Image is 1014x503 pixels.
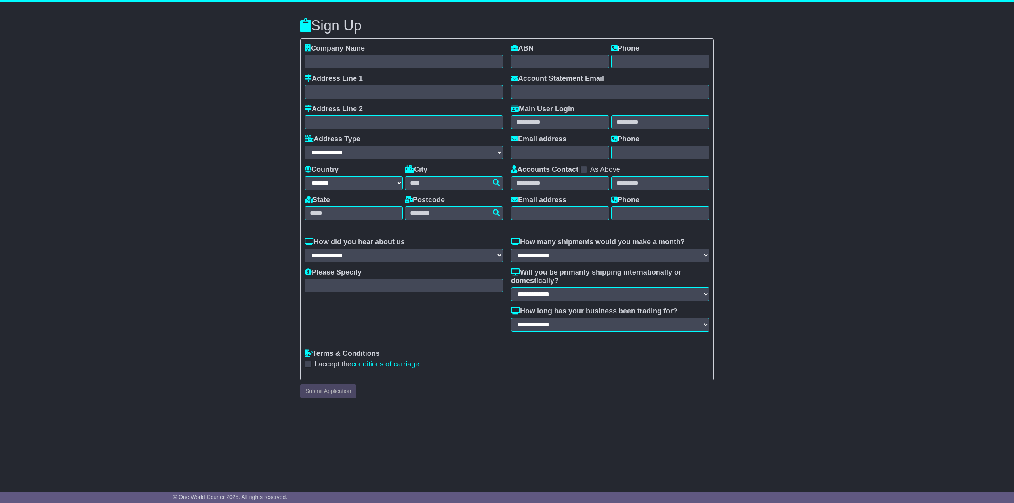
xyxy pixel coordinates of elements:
label: ABN [511,44,534,53]
label: Email address [511,135,566,144]
label: Accounts Contact [511,165,578,174]
label: State [305,196,330,205]
label: Phone [611,196,639,205]
label: Address Type [305,135,360,144]
label: As Above [590,165,620,174]
label: Postcode [405,196,445,205]
label: Phone [611,44,639,53]
h3: Sign Up [300,18,714,34]
label: How long has your business been trading for? [511,307,677,316]
label: Address Line 2 [305,105,363,114]
a: conditions of carriage [351,360,419,368]
label: Company Name [305,44,365,53]
div: | [511,165,709,176]
label: City [405,165,427,174]
label: Will you be primarily shipping internationally or domestically? [511,268,709,285]
label: Please Specify [305,268,362,277]
label: Phone [611,135,639,144]
label: Email address [511,196,566,205]
span: © One World Courier 2025. All rights reserved. [173,494,288,500]
label: How did you hear about us [305,238,405,247]
label: Terms & Conditions [305,349,380,358]
label: How many shipments would you make a month? [511,238,685,247]
label: Address Line 1 [305,74,363,83]
label: Country [305,165,339,174]
button: Submit Application [300,384,356,398]
label: Main User Login [511,105,574,114]
label: Account Statement Email [511,74,604,83]
label: I accept the [314,360,419,369]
